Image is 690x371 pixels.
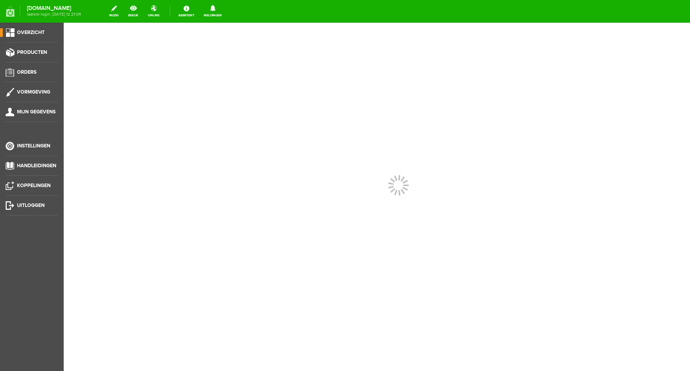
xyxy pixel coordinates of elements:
a: Meldingen [200,4,226,19]
span: Producten [17,49,47,55]
span: laatste login: [DATE] 12:21:04 [27,12,81,16]
span: Handleidingen [17,163,56,169]
span: Uitloggen [17,202,45,208]
a: wijzig [105,4,123,19]
a: Assistent [174,4,199,19]
span: Overzicht [17,29,45,35]
a: online [144,4,164,19]
span: Mijn gegevens [17,109,56,115]
span: Koppelingen [17,182,51,189]
span: Instellingen [17,143,50,149]
a: bekijk [124,4,143,19]
span: Orders [17,69,36,75]
strong: [DOMAIN_NAME] [27,6,81,10]
span: Vormgeving [17,89,50,95]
